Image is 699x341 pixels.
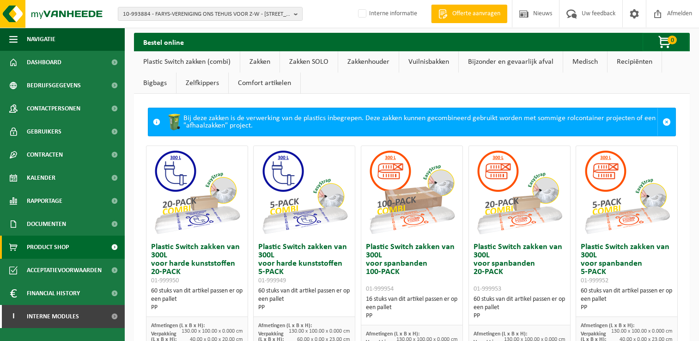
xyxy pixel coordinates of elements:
[459,51,563,73] a: Bijzonder en gevaarlijk afval
[27,97,80,120] span: Contactpersonen
[9,305,18,328] span: I
[338,51,399,73] a: Zakkenhouder
[27,143,63,166] span: Contracten
[151,287,243,312] div: 60 stuks van dit artikel passen er op een pallet
[563,51,607,73] a: Medisch
[240,51,280,73] a: Zakken
[581,287,673,312] div: 60 stuks van dit artikel passen er op een pallet
[399,51,458,73] a: Vuilnisbakken
[668,36,677,44] span: 0
[365,146,458,238] img: 01-999954
[450,9,503,18] span: Offerte aanvragen
[581,146,673,238] img: 01-999952
[27,259,102,282] span: Acceptatievoorwaarden
[176,73,228,94] a: Zelfkippers
[27,213,66,236] span: Documenten
[151,323,205,329] span: Afmetingen (L x B x H):
[474,331,527,337] span: Afmetingen (L x B x H):
[258,304,350,312] div: PP
[366,243,458,293] h3: Plastic Switch zakken van 300L voor spanbanden 100-PACK
[229,73,300,94] a: Comfort artikelen
[474,286,501,292] span: 01-999953
[27,74,81,97] span: Bedrijfsgegevens
[27,28,55,51] span: Navigatie
[581,243,673,285] h3: Plastic Switch zakken van 300L voor spanbanden 5-PACK
[134,73,176,94] a: Bigbags
[356,7,417,21] label: Interne informatie
[289,329,350,334] span: 130.00 x 100.00 x 0.000 cm
[431,5,507,23] a: Offerte aanvragen
[27,120,61,143] span: Gebruikers
[581,323,634,329] span: Afmetingen (L x B x H):
[27,166,55,189] span: Kalender
[134,51,240,73] a: Plastic Switch zakken (combi)
[608,51,662,73] a: Recipiënten
[27,305,79,328] span: Interne modules
[258,277,286,284] span: 01-999949
[134,33,193,51] h2: Bestel online
[258,287,350,312] div: 60 stuks van dit artikel passen er op een pallet
[366,286,394,292] span: 01-999954
[474,243,565,293] h3: Plastic Switch zakken van 300L voor spanbanden 20-PACK
[123,7,290,21] span: 10-993884 - FARYS-VERENIGING ONS TEHUIS VOOR Z-W - [STREET_ADDRESS]
[151,277,179,284] span: 01-999950
[182,329,243,334] span: 130.00 x 100.00 x 0.000 cm
[151,304,243,312] div: PP
[473,146,565,238] img: 01-999953
[611,329,673,334] span: 130.00 x 100.00 x 0.000 cm
[258,243,350,285] h3: Plastic Switch zakken van 300L voor harde kunststoffen 5-PACK
[27,51,61,74] span: Dashboard
[27,189,62,213] span: Rapportage
[657,108,675,136] a: Sluit melding
[27,236,69,259] span: Product Shop
[258,323,312,329] span: Afmetingen (L x B x H):
[366,331,419,337] span: Afmetingen (L x B x H):
[165,113,183,131] img: WB-0240-HPE-GN-50.png
[643,33,689,51] button: 0
[474,312,565,320] div: PP
[258,146,351,238] img: 01-999949
[581,304,673,312] div: PP
[366,312,458,320] div: PP
[581,277,608,284] span: 01-999952
[366,295,458,320] div: 16 stuks van dit artikel passen er op een pallet
[118,7,303,21] button: 10-993884 - FARYS-VERENIGING ONS TEHUIS VOOR Z-W - [STREET_ADDRESS]
[151,146,243,238] img: 01-999950
[474,295,565,320] div: 60 stuks van dit artikel passen er op een pallet
[165,108,657,136] div: Bij deze zakken is de verwerking van de plastics inbegrepen. Deze zakken kunnen gecombineerd gebr...
[151,243,243,285] h3: Plastic Switch zakken van 300L voor harde kunststoffen 20-PACK
[280,51,338,73] a: Zakken SOLO
[27,282,80,305] span: Financial History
